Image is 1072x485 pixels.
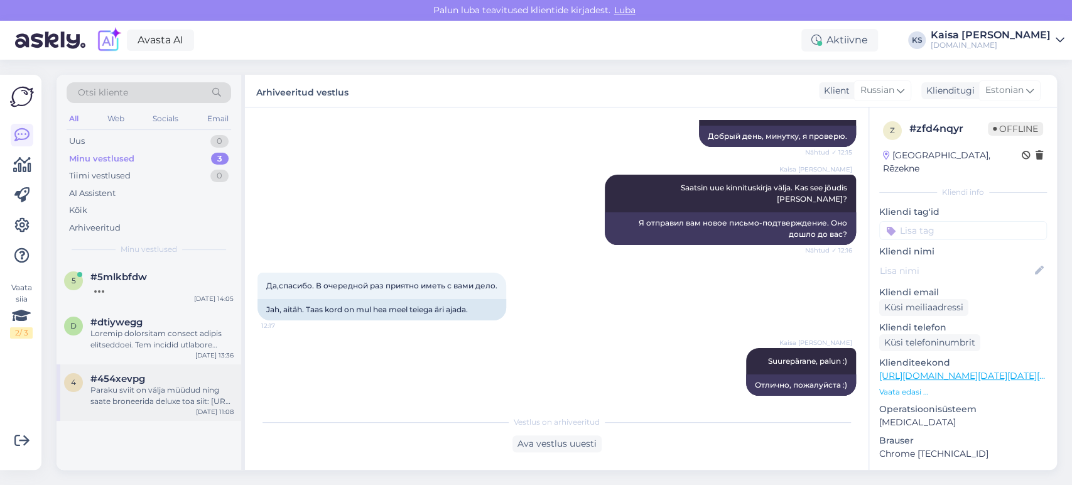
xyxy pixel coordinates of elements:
div: 0 [210,170,229,182]
div: AI Assistent [69,187,116,200]
span: 5 [72,276,76,285]
p: Kliendi telefon [879,321,1047,334]
div: Email [205,111,231,127]
div: [DOMAIN_NAME] [931,40,1051,50]
div: Loremip dolorsitam consect adipis elitseddoei. Tem incidid utlabore ,etdol magna aliquaeni admini... [90,328,234,351]
div: Paraku sviit on välja müüdud ning saate broneerida deluxe toa siit: [URL][DOMAIN_NAME][PERSON_NAM... [90,384,234,407]
a: Avasta AI [127,30,194,51]
div: Я отправил вам новое письмо-подтверждение. Оно дошло до вас? [605,212,856,245]
p: Kliendi tag'id [879,205,1047,219]
label: Arhiveeritud vestlus [256,82,349,99]
div: Küsi meiliaadressi [879,299,968,316]
div: Klient [819,84,850,97]
div: Socials [150,111,181,127]
div: Kliendi info [879,187,1047,198]
div: Vaata siia [10,282,33,339]
p: Kliendi email [879,286,1047,299]
span: Offline [988,122,1043,136]
span: 4 [71,378,76,387]
div: Tiimi vestlused [69,170,131,182]
span: Saatsin uue kinnituskirja välja. Kas see jõudis [PERSON_NAME]? [681,183,849,204]
div: All [67,111,81,127]
div: 2 / 3 [10,327,33,339]
div: [GEOGRAPHIC_DATA], Rēzekne [883,149,1022,175]
div: Jah, aitäh. Taas kord on mul hea meel teiega äri ajada. [257,299,506,320]
span: Nähtud ✓ 12:16 [805,246,852,255]
div: 3 [211,153,229,165]
span: d [70,321,77,330]
p: Chrome [TECHNICAL_ID] [879,447,1047,460]
div: Ava vestlus uuesti [512,435,602,452]
span: Luba [610,4,639,16]
span: Suurepärane, palun :) [768,356,847,366]
div: Uus [69,135,85,148]
p: [MEDICAL_DATA] [879,416,1047,429]
p: Klienditeekond [879,356,1047,369]
span: 12:17 [261,321,308,330]
div: Minu vestlused [69,153,134,165]
span: 12:18 [805,396,852,406]
input: Lisa nimi [880,264,1032,278]
p: Operatsioonisüsteem [879,403,1047,416]
span: Kaisa [PERSON_NAME] [779,338,852,347]
span: Да,спасибо. В очередной раз приятно иметь с вами дело. [266,281,497,290]
span: Minu vestlused [121,244,177,255]
div: Web [105,111,127,127]
span: #dtiywegg [90,317,143,328]
span: Kaisa [PERSON_NAME] [779,165,852,174]
div: Отлично, пожалуйста :) [746,374,856,396]
span: #5mlkbfdw [90,271,147,283]
span: Otsi kliente [78,86,128,99]
div: Aktiivne [801,29,878,52]
div: [DATE] 11:08 [196,407,234,417]
input: Lisa tag [879,221,1047,240]
span: Nähtud ✓ 12:15 [805,148,852,157]
span: #454xevpg [90,373,145,384]
a: Kaisa [PERSON_NAME][DOMAIN_NAME] [931,30,1064,50]
p: Kliendi nimi [879,245,1047,258]
span: Russian [860,84,894,97]
div: Küsi telefoninumbrit [879,334,980,351]
span: Estonian [985,84,1024,97]
div: Kõik [69,204,87,217]
p: Brauser [879,434,1047,447]
div: Klienditugi [921,84,975,97]
div: Arhiveeritud [69,222,121,234]
span: z [890,126,895,135]
div: 0 [210,135,229,148]
div: [DATE] 13:36 [195,351,234,360]
div: KS [908,31,926,49]
span: Vestlus on arhiveeritud [514,417,600,428]
div: [DATE] 14:05 [194,294,234,303]
div: Kaisa [PERSON_NAME] [931,30,1051,40]
div: Добрый день, минутку, я проверю. [699,126,856,147]
img: Askly Logo [10,85,34,109]
div: # zfd4nqyr [909,121,988,136]
p: Vaata edasi ... [879,386,1047,398]
img: explore-ai [95,27,122,53]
